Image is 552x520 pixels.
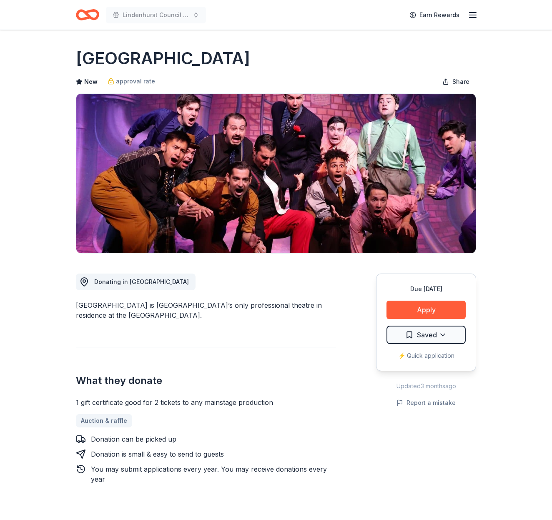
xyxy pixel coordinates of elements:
[386,301,466,319] button: Apply
[76,397,336,407] div: 1 gift certificate good for 2 tickets to any mainstage production
[108,76,155,86] a: approval rate
[396,398,456,408] button: Report a mistake
[417,329,437,340] span: Saved
[106,7,206,23] button: Lindenhurst Council of PTA's "Bright Futures" Fundraiser
[76,300,336,320] div: [GEOGRAPHIC_DATA] is [GEOGRAPHIC_DATA]’s only professional theatre in residence at the [GEOGRAPHI...
[76,374,336,387] h2: What they donate
[404,8,464,23] a: Earn Rewards
[376,381,476,391] div: Updated 3 months ago
[84,77,98,87] span: New
[76,94,476,253] img: Image for Plaza's Broadway Long Island
[386,326,466,344] button: Saved
[116,76,155,86] span: approval rate
[91,464,336,484] div: You may submit applications every year . You may receive donations every year
[91,434,176,444] div: Donation can be picked up
[386,284,466,294] div: Due [DATE]
[452,77,469,87] span: Share
[94,278,189,285] span: Donating in [GEOGRAPHIC_DATA]
[436,73,476,90] button: Share
[76,414,132,427] a: Auction & raffle
[386,351,466,361] div: ⚡️ Quick application
[76,5,99,25] a: Home
[91,449,224,459] div: Donation is small & easy to send to guests
[76,47,250,70] h1: [GEOGRAPHIC_DATA]
[123,10,189,20] span: Lindenhurst Council of PTA's "Bright Futures" Fundraiser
